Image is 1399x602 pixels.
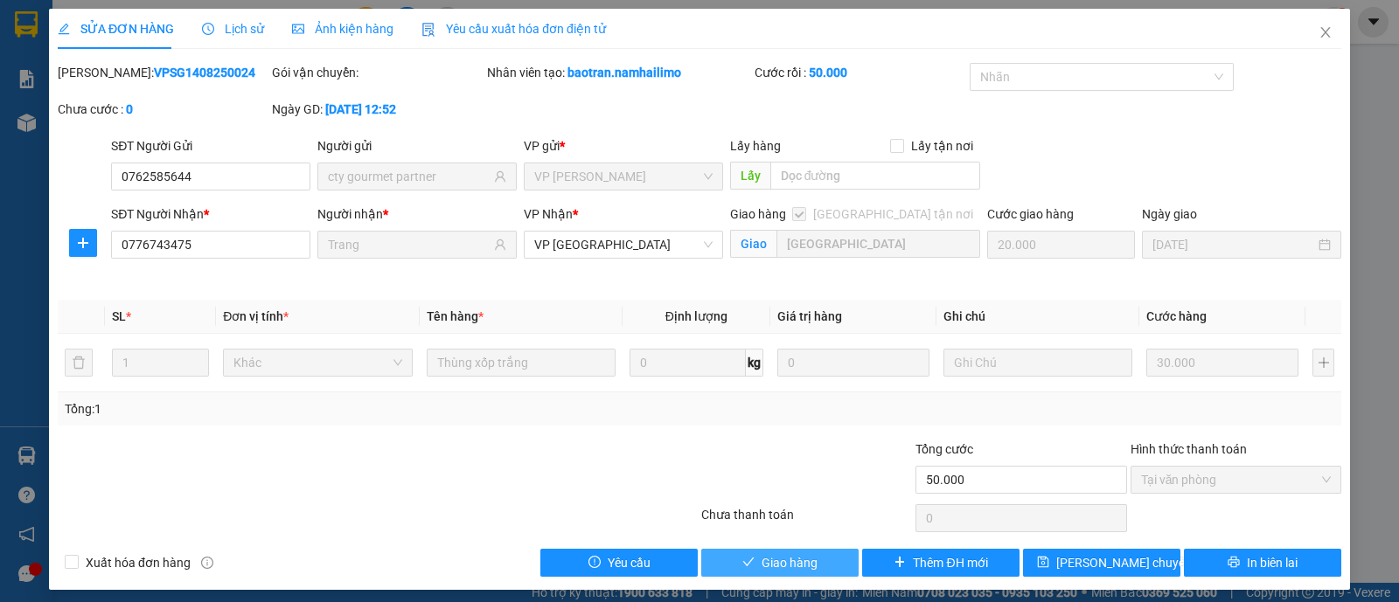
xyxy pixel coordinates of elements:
[701,549,859,577] button: checkGiao hàng
[936,300,1139,334] th: Ghi chú
[328,235,491,254] input: Tên người nhận
[272,63,483,82] div: Gói vận chuyển:
[524,136,723,156] div: VP gửi
[987,231,1135,259] input: Cước giao hàng
[328,167,491,186] input: Tên người gửi
[1056,553,1222,572] span: [PERSON_NAME] chuyển hoàn
[421,23,435,37] img: icon
[292,23,304,35] span: picture
[154,66,255,80] b: VPSG1408250024
[1142,207,1197,221] label: Ngày giao
[904,136,980,156] span: Lấy tận nơi
[111,136,310,156] div: SĐT Người Gửi
[730,139,781,153] span: Lấy hàng
[588,556,601,570] span: exclamation-circle
[1319,25,1333,39] span: close
[755,63,965,82] div: Cước rồi :
[567,66,681,80] b: baotran.namhailimo
[730,162,770,190] span: Lấy
[292,22,393,36] span: Ảnh kiện hàng
[317,136,517,156] div: Người gửi
[223,309,289,323] span: Đơn vị tính
[58,63,268,82] div: [PERSON_NAME]:
[1146,349,1298,377] input: 0
[806,204,980,224] span: [GEOGRAPHIC_DATA] tận nơi
[202,22,264,36] span: Lịch sử
[494,170,506,183] span: user
[325,102,396,116] b: [DATE] 12:52
[487,63,752,82] div: Nhân viên tạo:
[69,229,97,257] button: plus
[79,553,198,572] span: Xuất hóa đơn hàng
[1037,556,1049,570] span: save
[421,22,606,36] span: Yêu cầu xuất hóa đơn điện tử
[1023,549,1180,577] button: save[PERSON_NAME] chuyển hoàn
[272,100,483,119] div: Ngày GD:
[111,204,310,224] div: SĐT Người Nhận
[1228,556,1240,570] span: printer
[915,442,973,456] span: Tổng cước
[862,549,1020,577] button: plusThêm ĐH mới
[126,102,133,116] b: 0
[1141,467,1331,493] span: Tại văn phòng
[699,505,914,536] div: Chưa thanh toán
[762,553,818,572] span: Giao hàng
[534,232,713,258] span: VP chợ Mũi Né
[112,309,126,323] span: SL
[1152,235,1315,254] input: Ngày giao
[233,349,401,376] span: Khác
[1247,553,1298,572] span: In biên lai
[70,236,96,250] span: plus
[809,66,847,80] b: 50.000
[1131,442,1247,456] label: Hình thức thanh toán
[65,349,93,377] button: delete
[730,207,786,221] span: Giao hàng
[894,556,906,570] span: plus
[58,100,268,119] div: Chưa cước :
[777,309,842,323] span: Giá trị hàng
[1184,549,1341,577] button: printerIn biên lai
[742,556,755,570] span: check
[608,553,651,572] span: Yêu cầu
[776,230,981,258] input: Giao tận nơi
[913,553,987,572] span: Thêm ĐH mới
[1301,9,1350,58] button: Close
[665,309,727,323] span: Định lượng
[201,557,213,569] span: info-circle
[987,207,1074,221] label: Cước giao hàng
[58,23,70,35] span: edit
[58,22,174,36] span: SỬA ĐƠN HÀNG
[746,349,763,377] span: kg
[777,349,929,377] input: 0
[427,309,484,323] span: Tên hàng
[65,399,541,419] div: Tổng: 1
[540,549,698,577] button: exclamation-circleYêu cầu
[1146,309,1207,323] span: Cước hàng
[427,349,616,377] input: VD: Bàn, Ghế
[730,230,776,258] span: Giao
[317,204,517,224] div: Người nhận
[494,239,506,251] span: user
[534,163,713,190] span: VP Phạm Ngũ Lão
[770,162,981,190] input: Dọc đường
[1312,349,1334,377] button: plus
[202,23,214,35] span: clock-circle
[943,349,1132,377] input: Ghi Chú
[524,207,573,221] span: VP Nhận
